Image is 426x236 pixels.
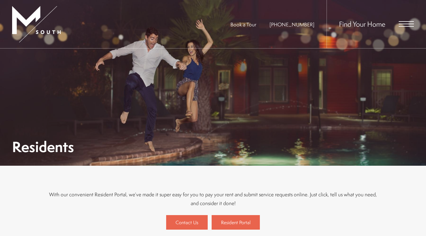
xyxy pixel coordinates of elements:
[12,6,61,42] img: MSouth
[166,215,208,230] a: Contact Us
[221,219,250,226] span: Resident Portal
[230,21,256,28] a: Book a Tour
[12,140,74,154] h1: Residents
[339,19,385,29] a: Find Your Home
[46,190,380,208] p: With our convenient Resident Portal, we’ve made it super easy for you to pay your rent and submit...
[270,21,314,28] a: Call Us at 813-570-8014
[176,219,198,226] span: Contact Us
[399,21,414,27] button: Open Menu
[212,215,260,230] a: Resident Portal
[270,21,314,28] span: [PHONE_NUMBER]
